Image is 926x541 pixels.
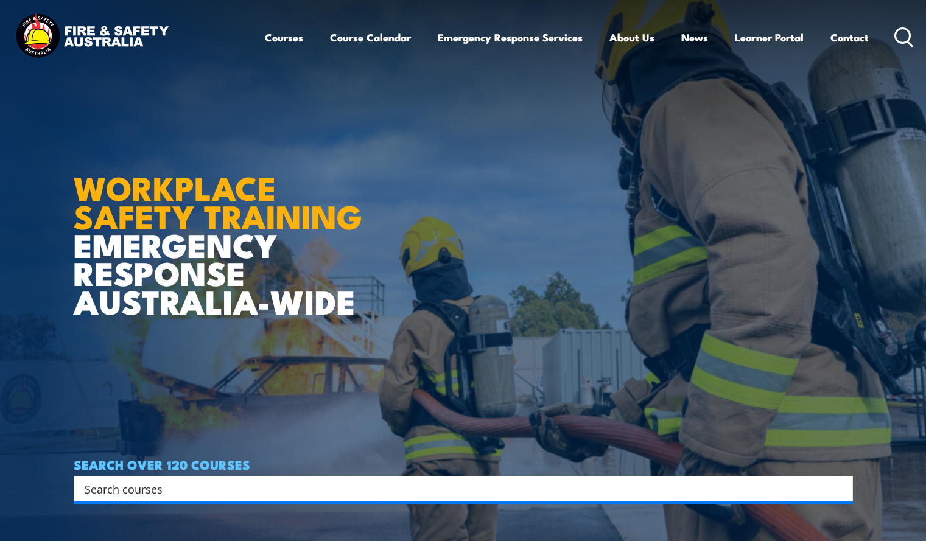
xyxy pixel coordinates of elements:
a: Contact [830,21,869,54]
strong: WORKPLACE SAFETY TRAINING [74,161,362,240]
a: Learner Portal [735,21,804,54]
a: Course Calendar [330,21,411,54]
input: Search input [85,480,826,498]
h1: EMERGENCY RESPONSE AUSTRALIA-WIDE [74,142,371,315]
a: Courses [265,21,303,54]
a: About Us [609,21,654,54]
a: Emergency Response Services [438,21,583,54]
form: Search form [87,480,829,497]
button: Search magnifier button [832,480,849,497]
a: News [681,21,708,54]
h4: SEARCH OVER 120 COURSES [74,458,853,471]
